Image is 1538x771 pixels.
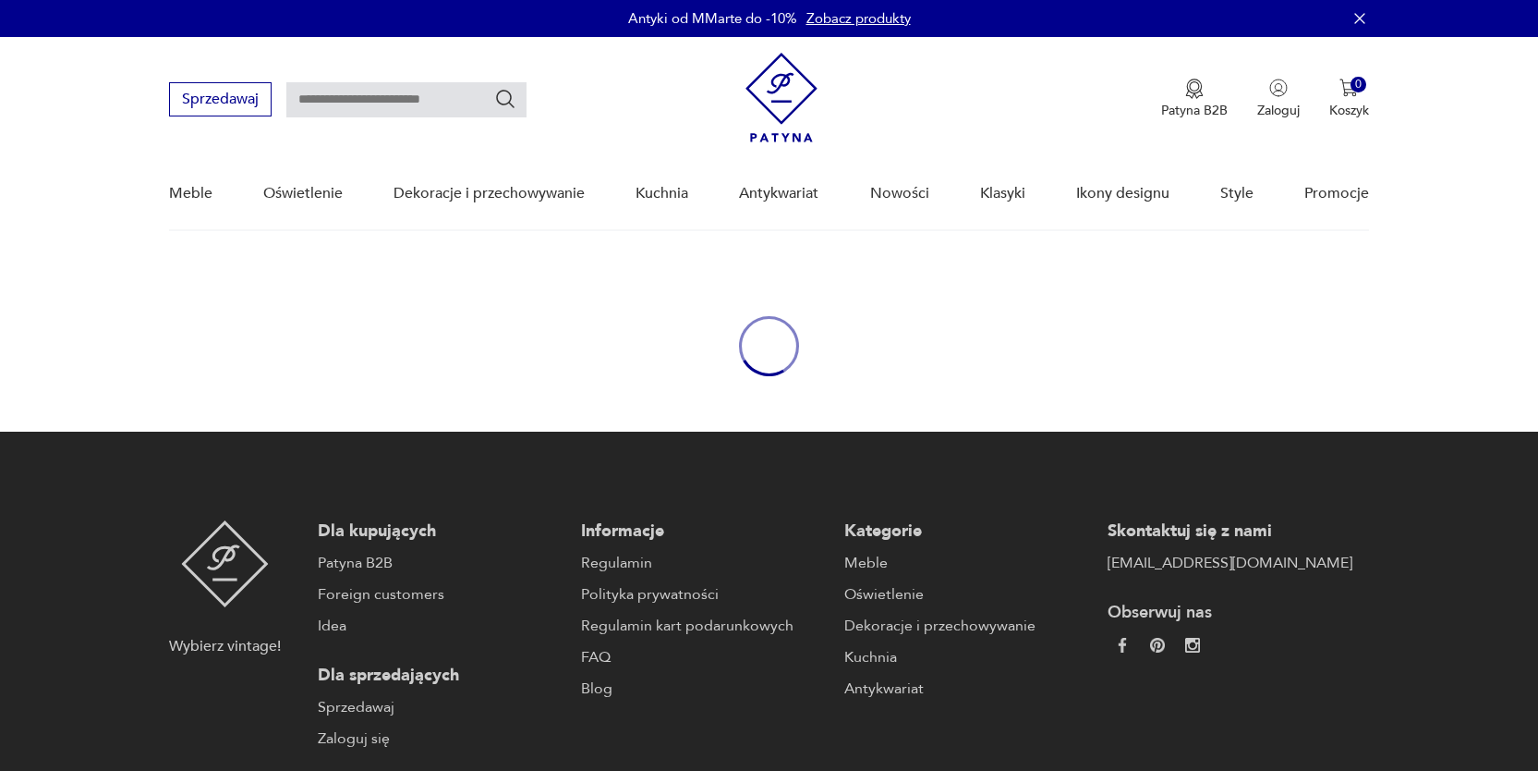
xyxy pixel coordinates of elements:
p: Obserwuj nas [1108,602,1352,624]
a: Sprzedawaj [318,696,563,718]
a: Blog [581,678,826,700]
a: Zobacz produkty [806,9,911,28]
a: Promocje [1304,158,1369,229]
button: Patyna B2B [1161,79,1228,119]
p: Dla kupujących [318,520,563,543]
a: Foreign customers [318,583,563,606]
button: Zaloguj [1257,79,1300,119]
a: Kuchnia [844,646,1089,668]
a: Antykwariat [739,158,818,229]
a: Dekoracje i przechowywanie [844,615,1089,637]
p: Koszyk [1329,102,1369,119]
p: Dla sprzedających [318,665,563,687]
a: Oświetlenie [844,583,1089,606]
a: Regulamin kart podarunkowych [581,615,826,637]
a: Kuchnia [636,158,688,229]
a: FAQ [581,646,826,668]
p: Informacje [581,520,826,543]
a: [EMAIL_ADDRESS][DOMAIN_NAME] [1108,552,1352,574]
img: Patyna - sklep z meblami i dekoracjami vintage [745,53,817,142]
a: Ikona medaluPatyna B2B [1161,79,1228,119]
p: Skontaktuj się z nami [1108,520,1352,543]
p: Patyna B2B [1161,102,1228,119]
button: Szukaj [494,88,516,110]
p: Wybierz vintage! [169,635,281,657]
img: Ikona medalu [1185,79,1204,99]
a: Ikony designu [1076,158,1169,229]
img: Ikona koszyka [1339,79,1358,97]
a: Nowości [870,158,929,229]
a: Regulamin [581,552,826,574]
a: Meble [844,552,1089,574]
p: Kategorie [844,520,1089,543]
a: Patyna B2B [318,552,563,574]
a: Style [1220,158,1253,229]
a: Oświetlenie [263,158,343,229]
a: Dekoracje i przechowywanie [394,158,585,229]
button: Sprzedawaj [169,82,272,116]
a: Polityka prywatności [581,583,826,606]
img: c2fd9cf7f39615d9d6839a72ae8e59e5.webp [1185,638,1200,653]
a: Sprzedawaj [169,94,272,107]
a: Klasyki [980,158,1025,229]
button: 0Koszyk [1329,79,1369,119]
a: Antykwariat [844,678,1089,700]
div: 0 [1350,77,1366,92]
img: Ikonka użytkownika [1269,79,1288,97]
img: 37d27d81a828e637adc9f9cb2e3d3a8a.webp [1150,638,1165,653]
img: da9060093f698e4c3cedc1453eec5031.webp [1115,638,1130,653]
a: Idea [318,615,563,637]
p: Zaloguj [1257,102,1300,119]
a: Meble [169,158,212,229]
a: Zaloguj się [318,728,563,750]
p: Antyki od MMarte do -10% [628,9,797,28]
img: Patyna - sklep z meblami i dekoracjami vintage [181,520,269,607]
